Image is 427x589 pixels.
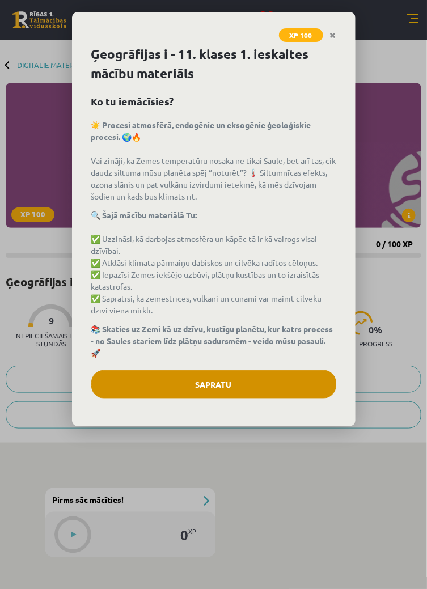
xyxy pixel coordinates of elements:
[91,94,336,109] h2: Ko tu iemācīsies?
[91,120,311,142] strong: ☀️ Procesi atmosfērā, endogēnie un eksogēnie ģeoloģiskie procesi. 🌍🔥
[91,324,333,358] strong: 📚 Skaties uz Zemi kā uz dzīvu, kustīgu planētu, kur katrs process - no Saules stariem līdz plātņu...
[91,210,197,220] strong: 🔍 Šajā mācību materiālā Tu:
[91,119,336,202] p: Vai zināji, ka Zemes temperatūru nosaka ne tikai Saule, bet arī tas, cik daudz siltuma mūsu planē...
[91,370,336,399] button: Sapratu
[279,28,323,42] span: XP 100
[91,209,336,316] p: ✅ Uzzināsi, kā darbojas atmosfēra un kāpēc tā ir kā vairogs visai dzīvībai. ✅ Atklāsi klimata pār...
[91,45,336,83] h1: Ģeogrāfijas i - 11. klases 1. ieskaites mācību materiāls
[323,24,343,46] a: Close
